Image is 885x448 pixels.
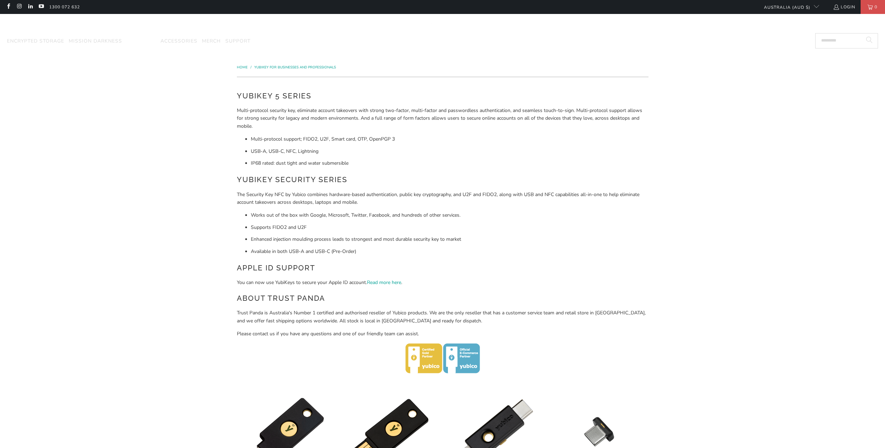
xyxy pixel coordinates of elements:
[202,33,221,50] a: Merch
[160,38,197,44] span: Accessories
[7,33,250,50] nav: Translation missing: en.navigation.header.main_nav
[237,309,648,325] p: Trust Panda is Australia's Number 1 certified and authorised reseller of Yubico products. We are ...
[251,211,648,219] li: Works out of the box with Google, Microsoft, Twitter, Facebook, and hundreds of other services.
[237,107,648,130] p: Multi-protocol security key, eliminate account takeovers with strong two-factor, multi-factor and...
[237,262,648,274] h2: Apple ID Support
[27,4,33,10] a: Trust Panda Australia on LinkedIn
[251,236,648,243] li: Enhanced injection moulding process leads to strongest and most durable security key to market
[127,38,149,44] span: YubiKey
[237,65,249,70] a: Home
[237,65,248,70] span: Home
[225,38,250,44] span: Support
[251,135,648,143] li: Multi-protocol support; FIDO2, U2F, Smart card, OTP, OpenPGP 3
[367,279,401,286] a: Read more here
[861,33,878,48] button: Search
[5,4,11,10] a: Trust Panda Australia on Facebook
[237,330,648,338] p: Please contact us if you have any questions and one of our friendly team can assist.
[38,4,44,10] a: Trust Panda Australia on YouTube
[237,293,648,304] h2: About Trust Panda
[237,174,648,185] h2: YubiKey Security Series
[251,224,648,231] li: Supports FIDO2 and U2F
[160,33,197,50] a: Accessories
[254,65,336,70] a: YubiKey for Businesses and Professionals
[7,38,64,44] span: Encrypted Storage
[250,65,252,70] span: /
[237,191,648,207] p: The Security Key NFC by Yubico combines hardware-based authentication, public key cryptography, a...
[251,159,648,167] li: IP68 rated: dust tight and water submersible
[237,279,648,286] p: You can now use YubiKeys to secure your Apple ID account. .
[69,33,122,50] a: Mission Darkness
[7,33,64,50] a: Encrypted Storage
[237,90,648,102] h2: YubiKey 5 Series
[225,33,250,50] a: Support
[16,4,22,10] a: Trust Panda Australia on Instagram
[49,3,80,11] a: 1300 072 632
[202,38,221,44] span: Merch
[251,248,648,255] li: Available in both USB-A and USB-C (Pre-Order)
[69,38,122,44] span: Mission Darkness
[407,17,478,32] img: Trust Panda Australia
[815,33,878,48] input: Search...
[251,148,648,155] li: USB-A, USB-C, NFC, Lightning
[833,3,855,11] a: Login
[127,33,156,50] summary: YubiKey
